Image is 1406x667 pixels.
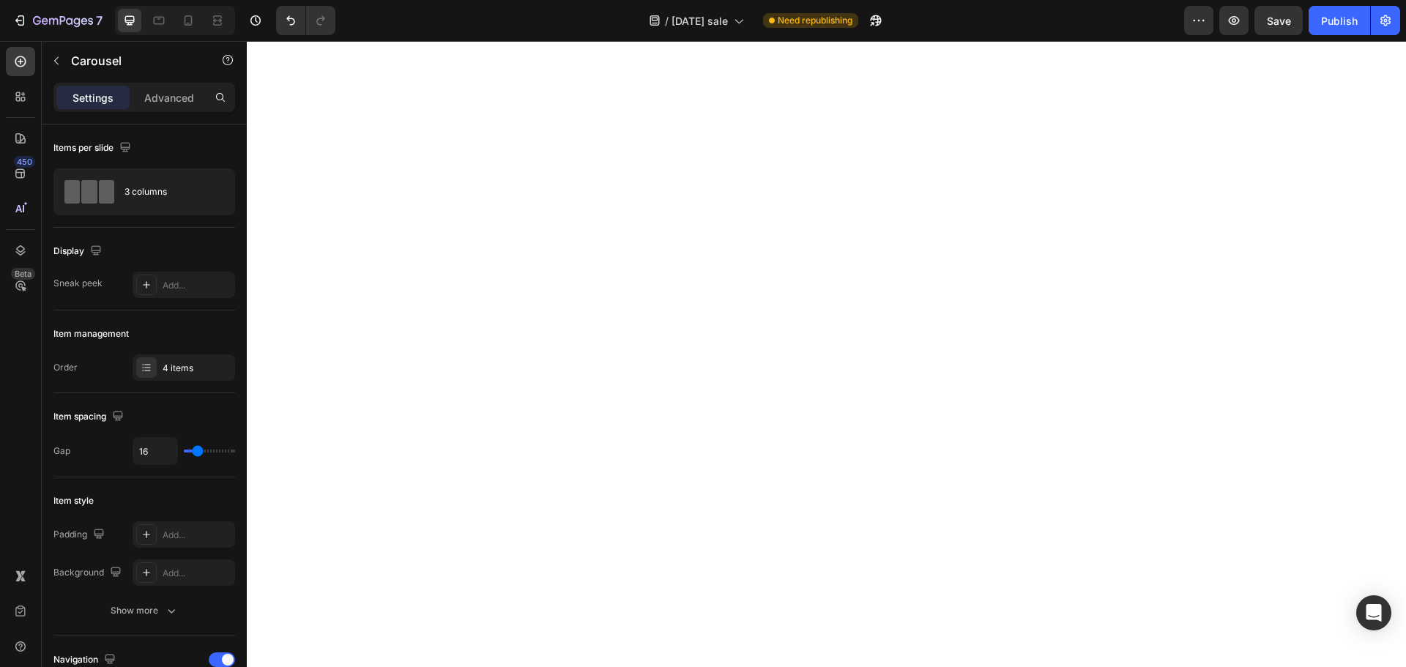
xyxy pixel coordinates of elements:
[72,90,114,105] p: Settings
[53,444,70,458] div: Gap
[53,361,78,374] div: Order
[53,138,134,158] div: Items per slide
[71,52,196,70] p: Carousel
[53,563,124,583] div: Background
[1321,13,1358,29] div: Publish
[133,438,177,464] input: Auto
[14,156,35,168] div: 450
[96,12,103,29] p: 7
[53,277,103,290] div: Sneak peek
[53,525,108,545] div: Padding
[144,90,194,105] p: Advanced
[163,529,231,542] div: Add...
[247,41,1406,667] iframe: Design area
[11,268,35,280] div: Beta
[672,13,728,29] span: [DATE] sale
[163,567,231,580] div: Add...
[53,494,94,507] div: Item style
[665,13,669,29] span: /
[276,6,335,35] div: Undo/Redo
[53,597,235,624] button: Show more
[124,175,214,209] div: 3 columns
[111,603,179,618] div: Show more
[53,242,105,261] div: Display
[163,362,231,375] div: 4 items
[53,407,127,427] div: Item spacing
[1254,6,1303,35] button: Save
[6,6,109,35] button: 7
[163,279,231,292] div: Add...
[1267,15,1291,27] span: Save
[1309,6,1370,35] button: Publish
[1356,595,1391,630] div: Open Intercom Messenger
[778,14,852,27] span: Need republishing
[53,327,129,340] div: Item management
